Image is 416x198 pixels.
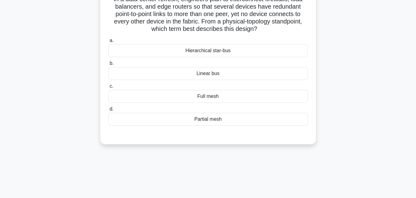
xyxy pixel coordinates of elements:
span: c. [110,83,113,89]
div: Hierarchical star-bus [108,44,308,57]
span: d. [110,106,114,112]
span: a. [110,38,114,43]
div: Partial mesh [108,113,308,126]
div: Linear bus [108,67,308,80]
div: Full mesh [108,90,308,103]
span: b. [110,61,114,66]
